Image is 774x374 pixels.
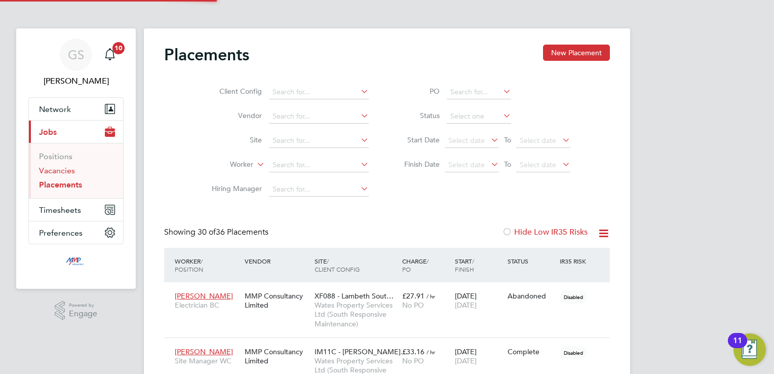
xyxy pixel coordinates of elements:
div: Showing [164,227,270,238]
img: mmpconsultancy-logo-retina.png [62,254,91,271]
label: Site [204,135,262,144]
span: / PO [402,257,429,273]
span: Network [39,104,71,114]
span: IM11C - [PERSON_NAME]… [315,347,408,356]
span: Engage [69,310,97,318]
span: Jobs [39,127,57,137]
label: Status [394,111,440,120]
div: Charge [400,252,452,278]
input: Search for... [447,85,511,99]
div: IR35 Risk [557,252,592,270]
span: No PO [402,301,424,310]
input: Search for... [269,182,369,197]
div: Status [505,252,558,270]
div: Abandoned [508,291,555,301]
a: 10 [100,39,120,71]
span: Select date [448,136,485,145]
span: 36 Placements [198,227,268,237]
span: XF088 - Lambeth Sout… [315,291,394,301]
a: [PERSON_NAME]Electrician BCMMP Consultancy LimitedXF088 - Lambeth Sout…Wates Property Services Lt... [172,286,610,294]
div: 11 [733,341,742,354]
span: [PERSON_NAME] [175,347,233,356]
div: [DATE] [452,342,505,370]
span: [DATE] [455,356,477,365]
a: Go to home page [28,254,124,271]
a: Placements [39,180,82,190]
label: Finish Date [394,160,440,169]
span: No PO [402,356,424,365]
button: Jobs [29,121,123,143]
span: Select date [520,136,556,145]
span: Electrician BC [175,301,240,310]
input: Search for... [269,109,369,124]
a: Positions [39,152,72,161]
span: / Finish [455,257,474,273]
button: Network [29,98,123,120]
label: Hiring Manager [204,184,262,193]
h2: Placements [164,45,249,65]
span: 30 of [198,227,216,237]
span: Disabled [560,346,587,359]
span: Timesheets [39,205,81,215]
span: / hr [427,292,435,300]
span: / hr [427,348,435,356]
div: Complete [508,347,555,356]
span: George Stacey [28,75,124,87]
div: [DATE] [452,286,505,315]
div: Jobs [29,143,123,198]
input: Search for... [269,134,369,148]
a: Vacancies [39,166,75,175]
label: Client Config [204,87,262,96]
span: / Position [175,257,203,273]
input: Select one [447,109,511,124]
span: £33.16 [402,347,424,356]
label: PO [394,87,440,96]
button: New Placement [543,45,610,61]
div: Worker [172,252,242,278]
span: Select date [448,160,485,169]
span: GS [68,48,84,61]
span: Wates Property Services Ltd (South Responsive Maintenance) [315,301,397,328]
a: Powered byEngage [55,301,98,320]
label: Hide Low IR35 Risks [502,227,588,237]
span: To [501,133,514,146]
input: Search for... [269,158,369,172]
label: Start Date [394,135,440,144]
span: [PERSON_NAME] [175,291,233,301]
span: Powered by [69,301,97,310]
a: GS[PERSON_NAME] [28,39,124,87]
span: [DATE] [455,301,477,310]
span: 10 [112,42,125,54]
nav: Main navigation [16,28,136,289]
span: Site Manager WC [175,356,240,365]
button: Preferences [29,221,123,244]
div: MMP Consultancy Limited [242,286,312,315]
a: [PERSON_NAME]Site Manager WCMMP Consultancy LimitedIM11C - [PERSON_NAME]…Wates Property Services ... [172,342,610,350]
span: / Client Config [315,257,360,273]
button: Timesheets [29,199,123,221]
span: To [501,158,514,171]
div: Site [312,252,400,278]
span: Select date [520,160,556,169]
div: MMP Consultancy Limited [242,342,312,370]
label: Worker [195,160,253,170]
div: Vendor [242,252,312,270]
span: Preferences [39,228,83,238]
span: £27.91 [402,291,424,301]
button: Open Resource Center, 11 new notifications [733,333,766,366]
label: Vendor [204,111,262,120]
div: Start [452,252,505,278]
input: Search for... [269,85,369,99]
span: Disabled [560,290,587,304]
